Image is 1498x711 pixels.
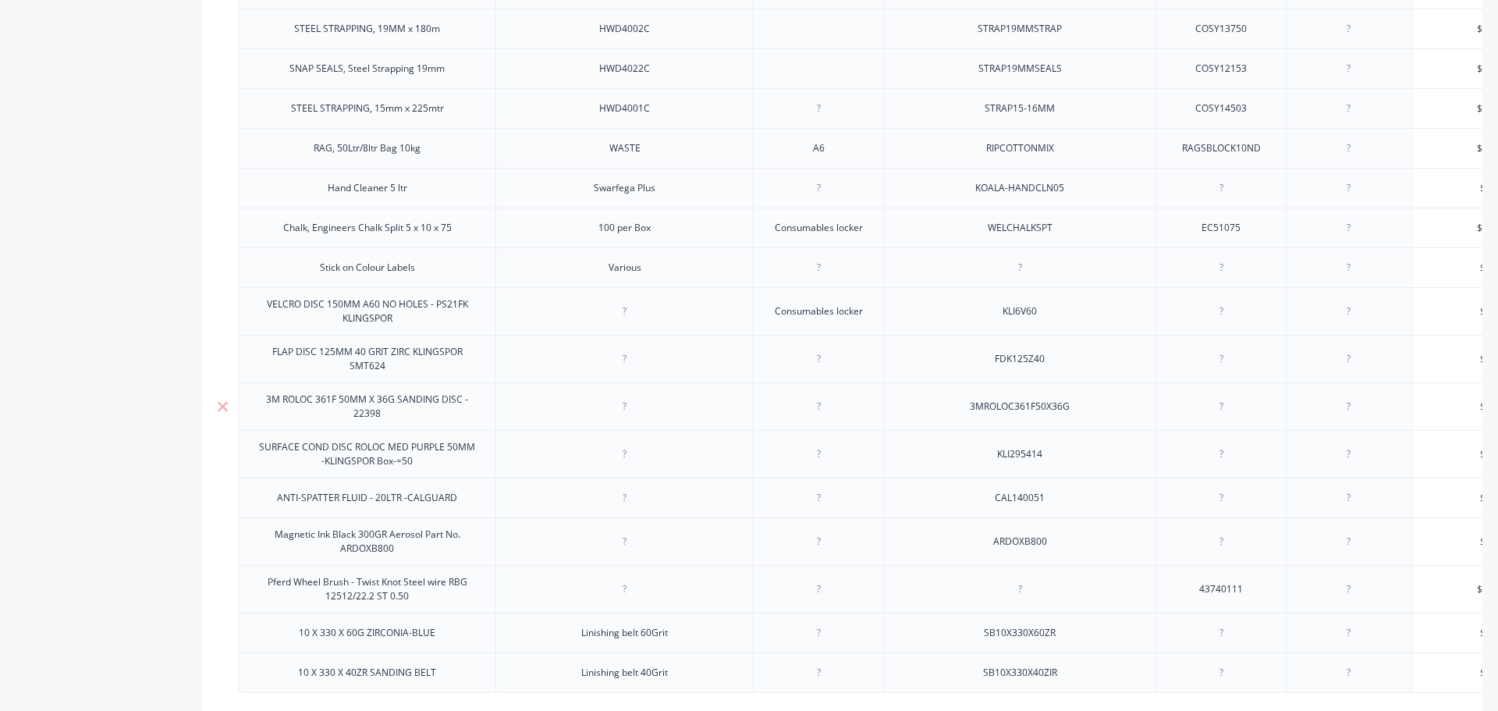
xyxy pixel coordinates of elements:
div: FDK125Z40 [981,349,1059,369]
div: HWD4002C [586,19,664,39]
div: COSY13750 [1182,19,1260,39]
div: A6 [779,138,857,158]
div: 100 per Box [586,218,664,238]
div: KOALA-HANDCLN05 [963,178,1077,198]
div: Swarfega Plus [581,178,668,198]
div: WASTE [586,138,664,158]
div: Magnetic Ink Black 300GR Aerosol Part No. ARDOXB800 [245,524,489,559]
div: COSY14503 [1182,98,1260,119]
div: Pferd Wheel Brush - Twist Knot Steel wire RBG 12512/22.2 ST 0.50 [245,572,489,606]
div: ARDOXB800 [981,531,1060,552]
div: CAL140051 [981,488,1059,508]
div: 3M ROLOC 361F 50MM X 36G SANDING DISC - 22398 [245,389,489,424]
div: KLI295414 [981,444,1059,464]
div: EC51075 [1182,218,1260,238]
div: KLI6V60 [981,301,1059,322]
div: 10 X 330 X 40ZR SANDING BELT [286,663,449,683]
div: STRAP19MMSEALS [966,59,1074,79]
div: Various [586,258,664,278]
div: HWD4022C [586,59,664,79]
div: FLAP DISC 125MM 40 GRIT ZIRC KLINGSPOR SMT624 [245,342,489,376]
div: Consumables locker [762,218,875,238]
div: SB10X330X60ZR [971,623,1068,643]
div: Linishing belt 40Grit [569,663,680,683]
div: STRAP19MMSTRAP [965,19,1074,39]
div: RAG, 50Ltr/8ltr Bag 10kg [301,138,433,158]
div: 3MROLOC361F50X36G [957,396,1082,417]
div: Hand Cleaner 5 ltr [315,178,420,198]
div: SB10X330X40ZIR [971,663,1070,683]
div: VELCRO DISC 150MM A60 NO HOLES - PS21FK KLINGSPOR [245,294,489,329]
div: WELCHALKSPT [975,218,1065,238]
div: STEEL STRAPPING, 19MM x 180m [282,19,453,39]
div: RAGSBLOCK10ND [1170,138,1273,158]
div: HWD4001C [586,98,664,119]
div: SURFACE COND DISC ROLOC MED PURPLE 50MM -KLINGSPOR Box-=50 [245,437,489,471]
div: Linishing belt 60Grit [569,623,680,643]
div: ANTI-SPATTER FLUID - 20LTR -CALGUARD [264,488,470,508]
div: Chalk, Engineers Chalk Split 5 x 10 x 75 [271,218,464,238]
div: RIPCOTTONMIX [974,138,1067,158]
div: 10 X 330 X 60G ZIRCONIA-BLUE [286,623,448,643]
div: Stick on Colour Labels [307,258,428,278]
div: COSY12153 [1182,59,1260,79]
div: 43740111 [1182,579,1260,599]
div: STRAP15-16MM [972,98,1067,119]
div: STEEL STRAPPING, 15mm x 225mtr [279,98,456,119]
div: SNAP SEALS, Steel Strapping 19mm [277,59,457,79]
div: Consumables locker [762,301,875,322]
